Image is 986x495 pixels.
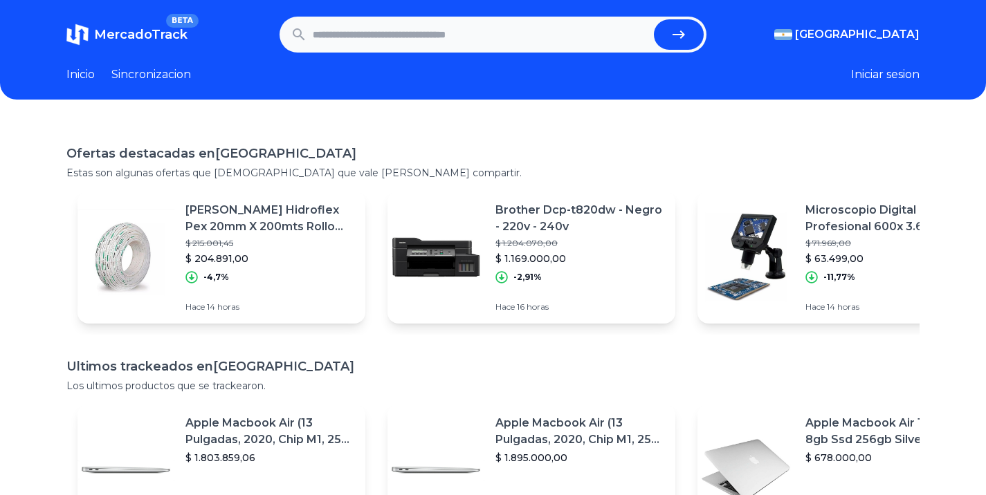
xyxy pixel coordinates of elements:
p: -11,77% [823,272,855,283]
p: Microscopio Digital Profesional 600x 3.6mp Usb Lcd Hd 4.3 Electronica Tecnicos Ingenieria [805,202,974,235]
button: Iniciar sesion [851,66,920,83]
p: $ 1.895.000,00 [495,451,664,465]
p: $ 1.803.859,06 [185,451,354,465]
p: Los ultimos productos que se trackearon. [66,379,920,393]
a: MercadoTrackBETA [66,24,188,46]
img: MercadoTrack [66,24,89,46]
p: -2,91% [513,272,542,283]
h1: Ofertas destacadas en [GEOGRAPHIC_DATA] [66,144,920,163]
a: Inicio [66,66,95,83]
span: [GEOGRAPHIC_DATA] [795,26,920,43]
p: [PERSON_NAME] Hidroflex Pex 20mm X 200mts Rollo Calefaccion Por Piso [185,202,354,235]
a: Featured imageMicroscopio Digital Profesional 600x 3.6mp Usb Lcd Hd 4.3 Electronica Tecnicos Inge... [697,191,985,324]
p: Hace 14 horas [805,301,974,312]
img: Argentina [774,29,792,40]
p: $ 63.499,00 [805,252,974,265]
p: Apple Macbook Air (13 Pulgadas, 2020, Chip M1, 256 Gb De Ssd, 8 Gb De Ram) - Plata [185,415,354,448]
img: Featured image [387,209,484,306]
p: Brother Dcp-t820dw - Negro - 220v - 240v [495,202,664,235]
p: $ 1.169.000,00 [495,252,664,265]
p: Hace 16 horas [495,301,664,312]
p: -4,7% [203,272,229,283]
span: MercadoTrack [94,27,188,42]
p: $ 71.969,00 [805,238,974,249]
a: Featured imageBrother Dcp-t820dw - Negro - 220v - 240v$ 1.204.070,00$ 1.169.000,00-2,91%Hace 16 h... [387,191,675,324]
p: Apple Macbook Air 13 Core I5 8gb Ssd 256gb Silver [805,415,974,448]
img: Featured image [697,209,794,306]
img: Featured image [77,209,174,306]
p: $ 678.000,00 [805,451,974,465]
p: $ 204.891,00 [185,252,354,265]
span: BETA [166,14,199,28]
p: $ 215.001,45 [185,238,354,249]
button: [GEOGRAPHIC_DATA] [774,26,920,43]
a: Featured image[PERSON_NAME] Hidroflex Pex 20mm X 200mts Rollo Calefaccion Por Piso$ 215.001,45$ 2... [77,191,365,324]
p: $ 1.204.070,00 [495,238,664,249]
p: Apple Macbook Air (13 Pulgadas, 2020, Chip M1, 256 Gb De Ssd, 8 Gb De Ram) - Plata [495,415,664,448]
a: Sincronizacion [111,66,191,83]
h1: Ultimos trackeados en [GEOGRAPHIC_DATA] [66,357,920,376]
p: Estas son algunas ofertas que [DEMOGRAPHIC_DATA] que vale [PERSON_NAME] compartir. [66,166,920,180]
p: Hace 14 horas [185,301,354,312]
